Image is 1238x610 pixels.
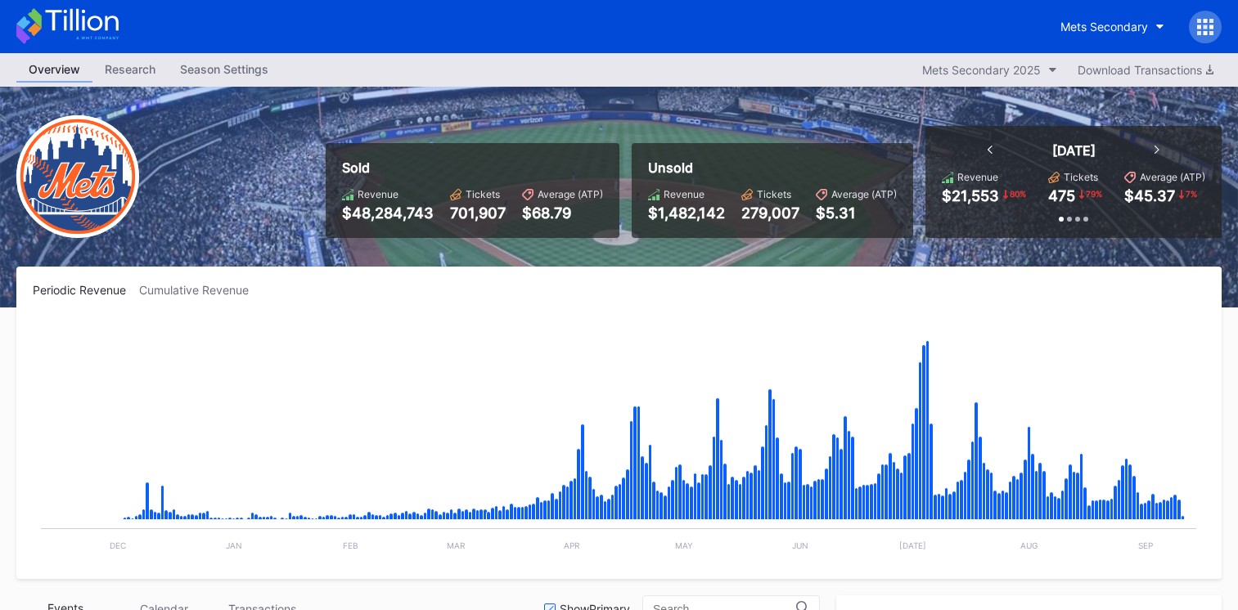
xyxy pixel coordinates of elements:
div: 80 % [1008,187,1028,200]
div: Sold [342,159,603,176]
div: Tickets [466,188,500,200]
div: 279,007 [741,204,799,222]
text: Jan [226,540,242,550]
div: 475 [1048,187,1075,204]
div: Research [92,57,168,81]
a: Season Settings [168,57,281,83]
text: Jun [792,540,808,550]
div: $5.31 [816,204,897,222]
div: Download Transactions [1078,63,1213,77]
div: $45.37 [1124,187,1175,204]
div: 701,907 [450,204,506,222]
text: Dec [110,540,126,550]
div: Mets Secondary [1060,20,1148,34]
text: Sep [1138,540,1153,550]
div: [DATE] [1052,142,1096,159]
text: May [675,540,693,550]
a: Overview [16,57,92,83]
div: $21,553 [942,187,999,204]
text: Apr [564,540,580,550]
div: Revenue [957,171,998,183]
div: Average (ATP) [831,188,897,200]
div: Average (ATP) [538,188,603,200]
button: Download Transactions [1069,59,1222,81]
div: Mets Secondary 2025 [922,63,1041,77]
div: 79 % [1084,187,1104,200]
text: Mar [447,540,466,550]
text: Aug [1020,540,1038,550]
div: $1,482,142 [648,204,725,222]
svg: Chart title [33,317,1204,563]
div: Tickets [757,188,791,200]
div: Season Settings [168,57,281,81]
a: Research [92,57,168,83]
div: 7 % [1184,187,1199,200]
button: Mets Secondary 2025 [914,59,1065,81]
div: Periodic Revenue [33,283,139,297]
div: Average (ATP) [1140,171,1205,183]
div: Cumulative Revenue [139,283,262,297]
div: $48,284,743 [342,204,434,222]
div: Tickets [1064,171,1098,183]
div: Unsold [648,159,897,176]
text: [DATE] [899,540,926,550]
text: Feb [343,540,358,550]
img: New-York-Mets-Transparent.png [16,115,139,238]
button: Mets Secondary [1048,11,1177,42]
div: Revenue [664,188,705,200]
div: $68.79 [522,204,603,222]
div: Revenue [358,188,398,200]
